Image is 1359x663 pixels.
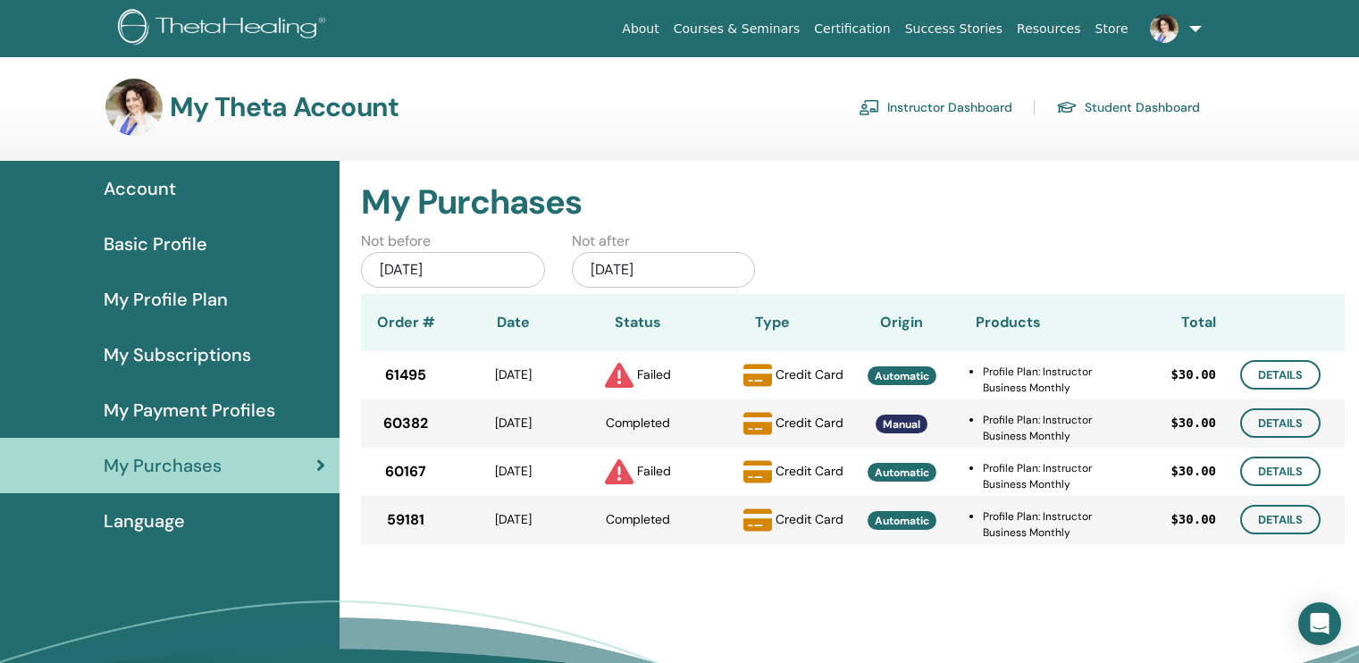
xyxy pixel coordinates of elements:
th: Origin [843,294,960,351]
div: [DATE] [450,462,575,481]
span: $ [1170,462,1178,481]
span: Credit Card [776,510,843,526]
span: Failed [637,462,671,478]
span: $ [1170,365,1178,384]
img: default.jpg [1150,14,1179,43]
a: Success Stories [898,13,1010,46]
div: [DATE] [572,252,756,288]
span: Automatic [875,514,929,528]
span: Manual [883,417,920,432]
span: $ [1170,414,1178,432]
span: 60382 [383,413,428,434]
li: Profile Plan: Instructor Business Monthly [983,508,1100,541]
a: Resources [1010,13,1088,46]
span: Completed [606,511,670,527]
span: Credit Card [776,365,843,382]
span: Failed [637,365,671,382]
img: credit-card-solid.svg [743,506,772,534]
div: [DATE] [361,252,545,288]
a: Certification [807,13,897,46]
a: Details [1240,505,1321,534]
li: Profile Plan: Instructor Business Monthly [983,412,1100,444]
th: Order # [361,294,450,351]
span: My Purchases [104,452,222,479]
span: Basic Profile [104,231,207,257]
img: credit-card-solid.svg [743,361,772,390]
div: Open Intercom Messenger [1298,602,1341,645]
span: Credit Card [776,414,843,430]
a: Instructor Dashboard [859,93,1012,122]
span: 30.00 [1179,414,1216,432]
span: My Payment Profiles [104,397,275,424]
div: Total [1100,312,1216,333]
img: logo.png [118,9,331,49]
span: Account [104,175,176,202]
span: 60167 [385,461,426,483]
span: My Subscriptions [104,341,251,368]
a: Store [1088,13,1136,46]
label: Not before [361,231,431,252]
a: About [615,13,666,46]
span: 59181 [387,509,424,531]
img: triangle-exclamation-solid.svg [605,361,633,390]
a: Courses & Seminars [667,13,808,46]
span: Credit Card [776,462,843,478]
div: [DATE] [450,365,575,384]
li: Profile Plan: Instructor Business Monthly [983,364,1100,396]
label: Not after [572,231,630,252]
a: Details [1240,360,1321,390]
div: [DATE] [450,414,575,432]
span: 30.00 [1179,510,1216,529]
h3: My Theta Account [170,91,398,123]
span: Automatic [875,369,929,383]
th: Status [575,294,700,351]
th: Type [700,294,843,351]
span: $ [1170,510,1178,529]
img: graduation-cap.svg [1056,100,1078,115]
a: Details [1240,408,1321,438]
span: Completed [606,415,670,431]
a: Student Dashboard [1056,93,1200,122]
a: Details [1240,457,1321,486]
span: 30.00 [1179,462,1216,481]
li: Profile Plan: Instructor Business Monthly [983,460,1100,492]
div: [DATE] [450,510,575,529]
img: credit-card-solid.svg [743,409,772,438]
span: 61495 [385,365,426,386]
span: My Profile Plan [104,286,228,313]
span: 30.00 [1179,365,1216,384]
h2: My Purchases [361,182,1345,223]
th: Date [450,294,575,351]
img: chalkboard-teacher.svg [859,99,880,115]
th: Products [960,294,1100,351]
span: Language [104,508,185,534]
span: Automatic [875,466,929,480]
img: credit-card-solid.svg [743,457,772,486]
img: default.jpg [105,79,163,136]
img: triangle-exclamation-solid.svg [605,457,633,486]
